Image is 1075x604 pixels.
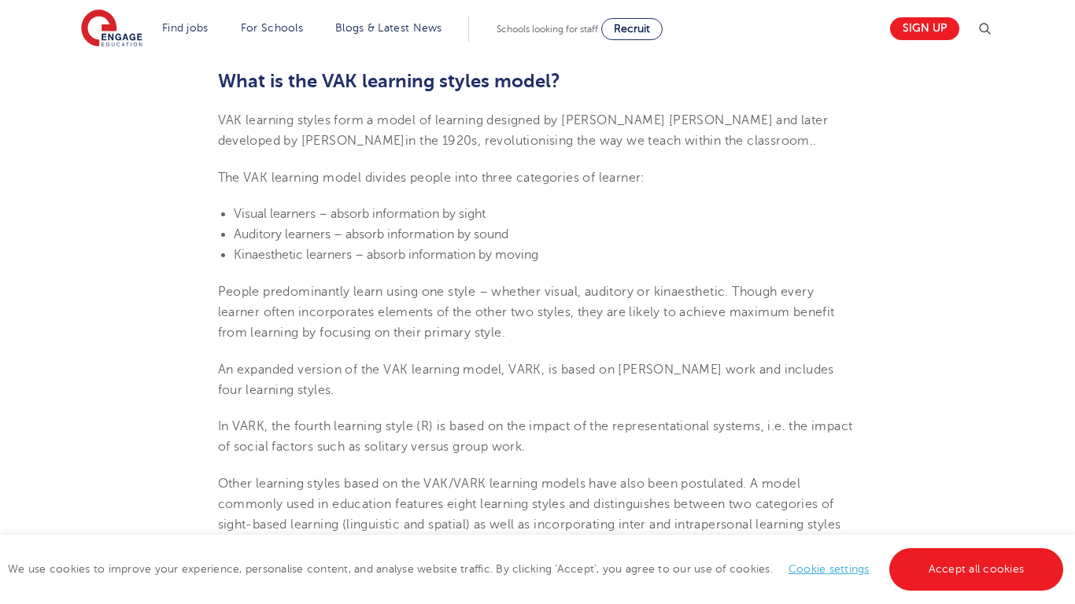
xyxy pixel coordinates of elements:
[405,134,813,148] span: in the 1920s, revolutionising the way we teach within the classroom.
[218,113,829,148] span: VAK learning styles form a model of learning designed by [PERSON_NAME] [PERSON_NAME] and later de...
[234,227,508,241] span: Auditory learners – absorb information by sound
[218,285,835,341] span: People predominantly learn using one style – whether visual, auditory or kinaesthetic. Though eve...
[81,9,142,49] img: Engage Education
[890,17,959,40] a: Sign up
[162,22,209,34] a: Find jobs
[601,18,663,40] a: Recruit
[218,171,645,185] span: The VAK learning model divides people into three categories of learner:
[218,70,560,92] b: What is the VAK learning styles model?
[234,248,538,262] span: Kinaesthetic learners – absorb information by moving
[218,419,853,454] span: In VARK, the fourth learning style (R) is based on the impact of the representational systems, i....
[789,563,870,575] a: Cookie settings
[889,548,1064,591] a: Accept all cookies
[8,563,1067,575] span: We use cookies to improve your experience, personalise content, and analyse website traffic. By c...
[614,23,650,35] span: Recruit
[218,477,841,553] span: Other learning styles based on the VAK/VARK learning models have also been postulated. A model co...
[218,363,834,397] span: An expanded version of the VAK learning model, VARK, is based on [PERSON_NAME] work and includes ...
[234,207,486,221] span: Visual learners – absorb information by sight
[497,24,598,35] span: Schools looking for staff
[241,22,303,34] a: For Schools
[335,22,442,34] a: Blogs & Latest News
